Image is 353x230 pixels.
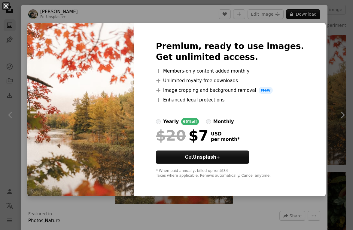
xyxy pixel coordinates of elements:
[181,118,199,125] div: 65% off
[156,128,186,143] span: $20
[163,118,179,125] div: yearly
[156,128,208,143] div: $7
[213,118,234,125] div: monthly
[27,23,134,196] img: premium_photo-1665772801153-7fb1e433d0e5
[156,77,304,84] li: Unlimited royalty-free downloads
[156,87,304,94] li: Image cropping and background removal
[156,119,161,124] input: yearly65%off
[259,87,273,94] span: New
[193,154,220,160] strong: Unsplash+
[211,131,240,137] span: USD
[156,96,304,104] li: Enhanced legal protections
[156,67,304,75] li: Members-only content added monthly
[206,119,211,124] input: monthly
[211,137,240,142] span: per month *
[156,151,249,164] button: GetUnsplash+
[156,41,304,63] h2: Premium, ready to use images. Get unlimited access.
[156,169,304,178] div: * When paid annually, billed upfront $84 Taxes where applicable. Renews automatically. Cancel any...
